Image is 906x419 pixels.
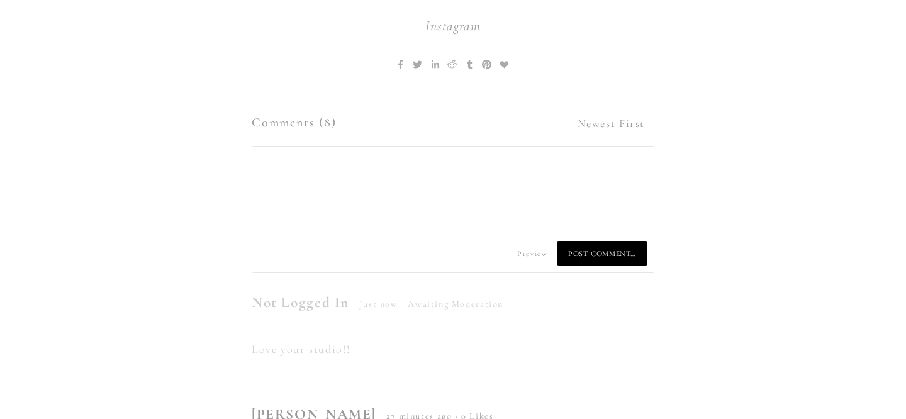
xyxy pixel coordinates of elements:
span: Awaiting Moderation [408,299,503,310]
span: · [507,299,510,310]
a: Instagram [425,18,481,34]
span: Not Logged In [252,293,349,311]
span: Comments (8) [252,115,337,130]
span: Preview [517,249,547,258]
p: Love your studio!! [252,339,654,359]
span: Newest First [578,116,645,130]
span: Just now [359,299,398,310]
span: Post Comment… [557,241,647,266]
